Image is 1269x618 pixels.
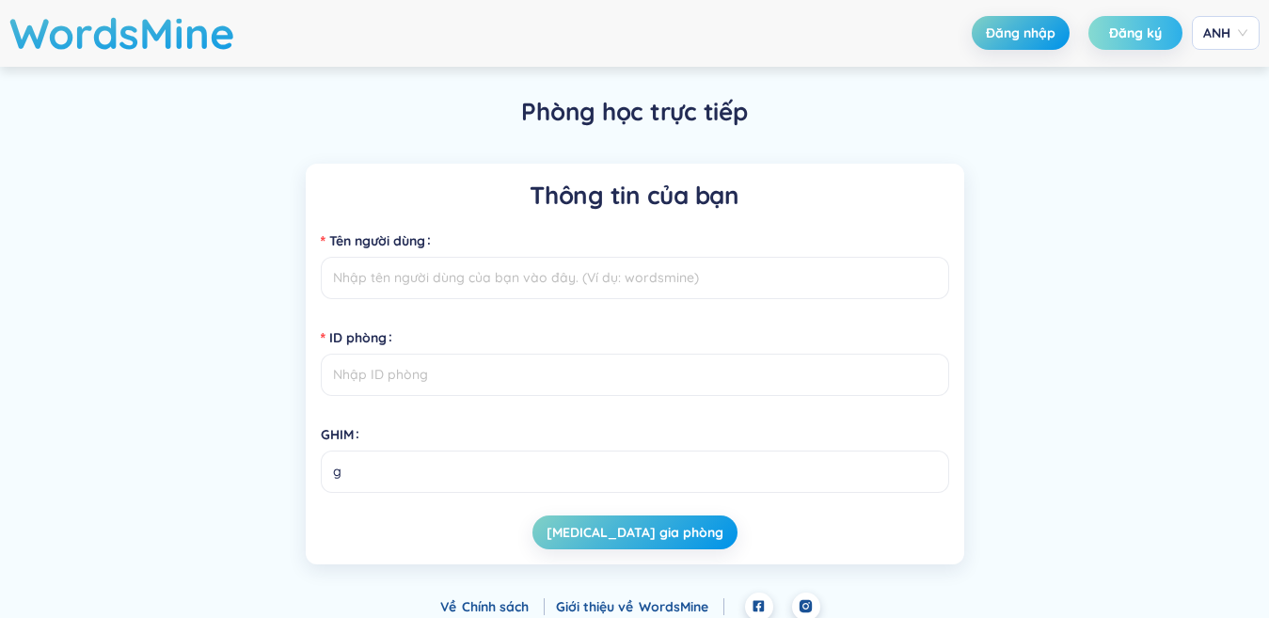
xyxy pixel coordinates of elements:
label: ID phòng [321,323,400,353]
label: Tên người dùng [321,226,438,256]
a: WordsMine [639,598,724,615]
font: Chính sách [462,598,529,615]
button: [MEDICAL_DATA] gia phòng [532,515,738,549]
font: ID phòng [329,329,387,346]
button: Đăng ký [1088,16,1182,50]
font: [MEDICAL_DATA] gia phòng [547,524,723,541]
label: GHIM [321,420,367,450]
font: Về [440,598,456,615]
font: ANH [1203,24,1230,41]
font: WordsMine [639,598,708,615]
input: Tên người dùng [321,257,949,299]
button: Đăng nhập [972,16,1070,50]
input: ID phòng [321,354,949,396]
font: Phòng học trực tiếp [521,96,747,127]
font: Đăng nhập [986,24,1055,41]
input: GHIM [321,451,949,493]
font: Tên người dùng [329,232,425,249]
font: GHIM [321,426,354,443]
font: Đăng ký [1109,24,1162,41]
font: WordsMine [9,7,235,59]
font: Thông tin của bạn [530,180,739,211]
a: Chính sách [462,598,545,615]
font: Giới thiệu về [556,598,633,615]
span: ANH [1203,24,1248,42]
